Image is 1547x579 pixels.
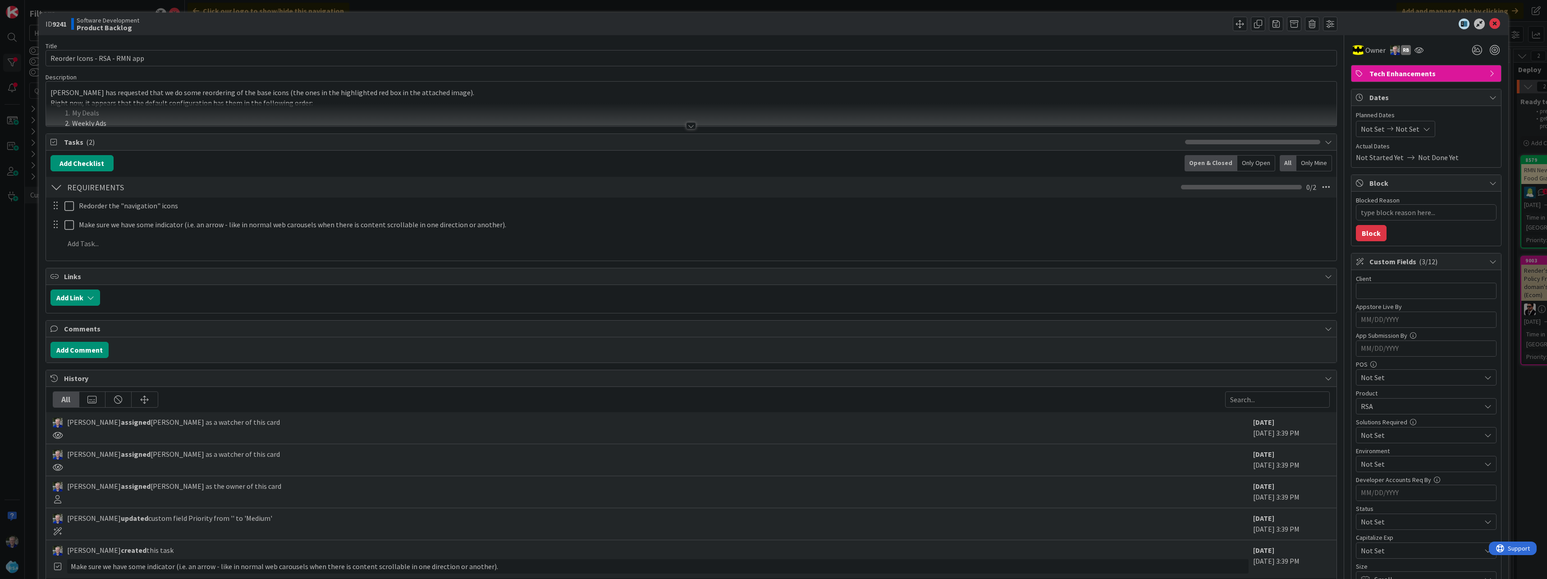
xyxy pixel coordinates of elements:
[1185,155,1237,171] div: Open & Closed
[64,323,1320,334] span: Comments
[1253,513,1330,535] div: [DATE] 3:39 PM
[46,73,77,81] span: Description
[1253,417,1330,439] div: [DATE] 3:39 PM
[67,513,272,524] span: [PERSON_NAME] custom field Priority from '' to 'Medium'
[1280,155,1296,171] div: All
[53,392,79,407] div: All
[1356,390,1497,396] div: Product
[1253,449,1330,471] div: [DATE] 3:39 PM
[1361,312,1492,327] input: MM/DD/YYYY
[1356,142,1497,151] span: Actual Dates
[1419,257,1437,266] span: ( 3/12 )
[46,18,67,29] span: ID
[121,546,146,555] b: created
[1401,45,1411,55] div: RB
[1361,341,1492,356] input: MM/DD/YYYY
[1361,515,1476,528] span: Not Set
[1361,430,1481,441] span: Not Set
[1296,155,1332,171] div: Only Mine
[1356,332,1497,339] div: App Submission By
[50,342,109,358] button: Add Comment
[64,271,1320,282] span: Links
[1390,45,1400,55] img: RT
[1253,545,1330,574] div: [DATE] 3:39 PM
[64,179,267,195] input: Add Checklist...
[1253,481,1330,503] div: [DATE] 3:39 PM
[1356,110,1497,120] span: Planned Dates
[1356,563,1497,570] div: Size
[53,482,63,492] img: RT
[1356,196,1400,204] label: Blocked Reason
[1356,303,1497,310] div: Appstore Live By
[46,42,57,50] label: Title
[1356,534,1497,541] div: Capitalize Exp
[1369,92,1485,103] span: Dates
[1253,418,1274,427] b: [DATE]
[67,545,174,556] span: [PERSON_NAME] this task
[50,87,1332,98] p: [PERSON_NAME] has requested that we do some reordering of the base icons (the ones in the highlig...
[1369,68,1485,79] span: Tech Enhancements
[1369,256,1485,267] span: Custom Fields
[50,289,100,306] button: Add Link
[1361,485,1492,501] input: MM/DD/YYYY
[1361,545,1481,556] span: Not Set
[1396,124,1419,134] span: Not Set
[86,138,95,147] span: ( 2 )
[1356,361,1497,368] div: POS
[79,201,1330,211] p: Redorder the "navigation" icons
[50,98,1332,108] p: Right now, it appears that the default configuration has them in the following order:
[121,514,148,523] b: updated
[67,449,280,460] span: [PERSON_NAME] [PERSON_NAME] as a watcher of this card
[67,559,1249,574] div: Make sure we have some indicator (i.e. an arrow - like in normal web carousels when there is cont...
[53,450,63,460] img: RT
[53,418,63,427] img: RT
[1356,477,1497,483] div: Developer Accounts Req By
[1253,514,1274,523] b: [DATE]
[1353,45,1364,55] img: AC
[1356,275,1371,283] label: Client
[1365,45,1386,55] span: Owner
[1361,459,1481,469] span: Not Set
[50,155,114,171] button: Add Checklist
[64,137,1181,147] span: Tasks
[1369,178,1485,188] span: Block
[64,373,1320,384] span: History
[77,24,139,31] b: Product Backlog
[1253,546,1274,555] b: [DATE]
[1237,155,1275,171] div: Only Open
[67,481,281,492] span: [PERSON_NAME] [PERSON_NAME] as the owner of this card
[1361,372,1481,383] span: Not Set
[1356,225,1387,241] button: Block
[1225,391,1330,408] input: Search...
[46,50,1337,66] input: type card name here...
[67,417,280,427] span: [PERSON_NAME] [PERSON_NAME] as a watcher of this card
[1356,505,1497,512] div: Status
[53,514,63,524] img: RT
[19,1,41,12] span: Support
[52,19,67,28] b: 9241
[1356,448,1497,454] div: Environment
[1361,124,1385,134] span: Not Set
[1356,419,1497,425] div: Solutions Required
[121,418,151,427] b: assigned
[1306,182,1316,193] span: 0 / 2
[79,220,1330,230] p: Make sure we have some indicator (i.e. an arrow - like in normal web carousels when there is cont...
[1361,401,1481,412] span: RSA
[1253,482,1274,491] b: [DATE]
[1253,450,1274,459] b: [DATE]
[53,546,63,556] img: RT
[121,450,151,459] b: assigned
[121,482,151,491] b: assigned
[1356,152,1404,163] span: Not Started Yet
[77,17,139,24] span: Software Development
[1418,152,1459,163] span: Not Done Yet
